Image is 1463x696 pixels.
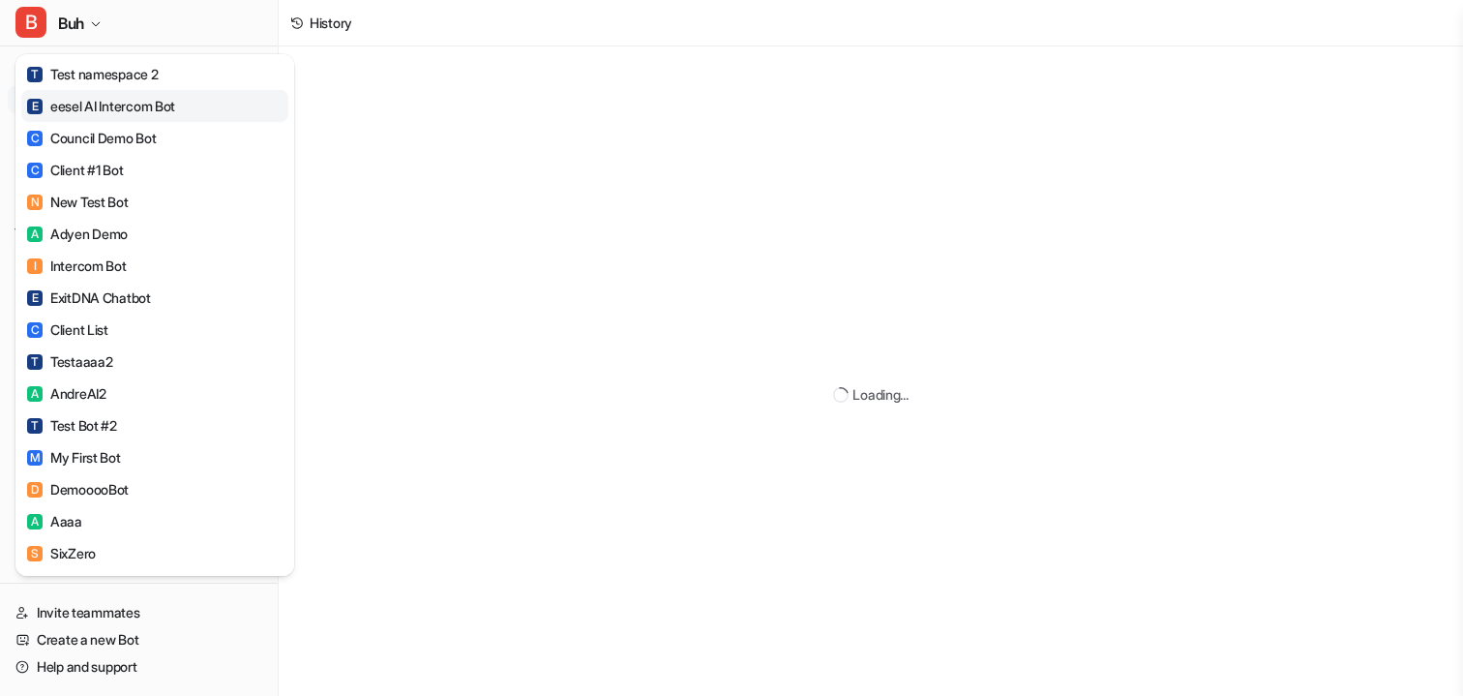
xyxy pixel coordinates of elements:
[27,479,129,499] div: DemooooBot
[27,256,127,276] div: Intercom Bot
[15,7,46,38] span: B
[27,447,121,468] div: My First Bot
[27,543,96,563] div: SixZero
[27,192,129,212] div: New Test Bot
[27,163,43,178] span: C
[27,96,175,116] div: eesel AI Intercom Bot
[27,514,43,530] span: A
[27,386,43,402] span: A
[27,64,159,84] div: Test namespace 2
[27,258,43,274] span: I
[27,67,43,82] span: T
[27,383,106,404] div: AndreAI2
[27,319,108,340] div: Client List
[27,546,43,561] span: S
[27,290,43,306] span: E
[27,322,43,338] span: C
[27,418,43,434] span: T
[27,351,112,372] div: Testaaaa2
[27,450,43,466] span: M
[27,224,128,244] div: Adyen Demo
[27,415,117,436] div: Test Bot #2
[27,354,43,370] span: T
[15,54,294,576] div: BBuh
[27,160,123,180] div: Client #1 Bot
[27,128,157,148] div: Council Demo Bot
[27,195,43,210] span: N
[27,99,43,114] span: E
[27,287,151,308] div: ExitDNA Chatbot
[27,482,43,498] span: D
[27,575,155,595] div: [PERSON_NAME]
[58,10,84,37] span: Buh
[27,131,43,146] span: C
[27,227,43,242] span: A
[27,511,82,531] div: Aaaa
